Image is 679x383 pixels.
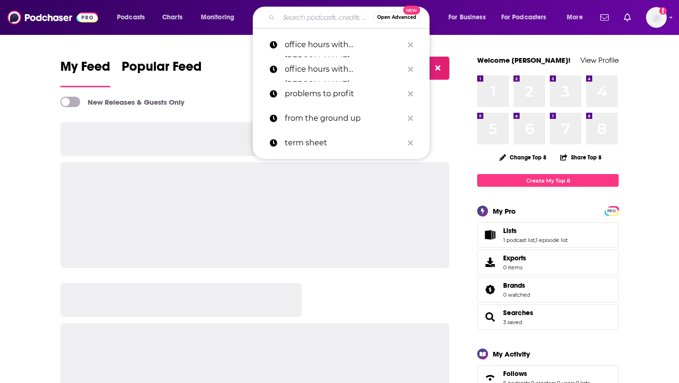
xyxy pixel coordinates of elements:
p: term sheet [285,131,403,155]
span: Follows [503,369,527,378]
span: Searches [477,304,619,330]
a: View Profile [580,56,619,65]
span: , [535,237,536,243]
button: Change Top 8 [494,151,552,163]
button: Share Top 8 [560,148,602,167]
a: 1 podcast list [503,237,535,243]
span: Lists [477,222,619,248]
p: office hours with david meltzer [285,57,403,82]
span: Brands [503,281,525,290]
a: Show notifications dropdown [596,9,613,25]
span: Monitoring [201,11,234,24]
a: Brands [480,283,499,296]
span: Exports [503,254,526,262]
a: Brands [503,281,530,290]
a: Searches [480,310,499,324]
a: Charts [156,10,188,25]
a: New Releases & Guests Only [60,97,184,107]
span: For Business [448,11,486,24]
span: My Feed [60,58,110,80]
button: open menu [194,10,247,25]
a: Popular Feed [122,58,202,87]
a: office hours with [PERSON_NAME] [253,33,430,57]
a: Lists [480,228,499,241]
a: 3 saved [503,319,522,325]
a: Searches [503,308,533,317]
div: My Pro [493,207,516,216]
p: office hours with david [285,33,403,57]
span: Brands [477,277,619,302]
div: My Activity [493,350,530,358]
a: 1 episode list [536,237,568,243]
a: PRO [606,207,617,214]
input: Search podcasts, credits, & more... [279,10,373,25]
a: from the ground up [253,106,430,131]
img: User Profile [646,7,667,28]
a: My Feed [60,58,110,87]
a: Follows [503,369,590,378]
button: open menu [110,10,157,25]
span: More [567,11,583,24]
span: Charts [162,11,182,24]
a: problems to profit [253,82,430,106]
a: 0 watched [503,291,530,298]
a: office hours with [PERSON_NAME] [253,57,430,82]
span: Podcasts [117,11,145,24]
button: open menu [495,10,560,25]
svg: Add a profile image [659,7,667,15]
span: Lists [503,226,517,235]
span: New [403,6,420,15]
span: Open Advanced [377,15,416,20]
button: Open AdvancedNew [373,12,421,23]
span: Logged in as mijal [646,7,667,28]
a: term sheet [253,131,430,155]
span: Exports [480,256,499,269]
a: Exports [477,250,619,275]
span: Popular Feed [122,58,202,80]
div: Search podcasts, credits, & more... [262,7,439,28]
span: For Podcasters [501,11,547,24]
button: Show profile menu [646,7,667,28]
a: Welcome [PERSON_NAME]! [477,56,571,65]
button: open menu [442,10,497,25]
button: open menu [560,10,595,25]
img: Podchaser - Follow, Share and Rate Podcasts [8,8,98,26]
span: 0 items [503,264,526,271]
a: Create My Top 8 [477,174,619,187]
a: Show notifications dropdown [620,9,635,25]
p: from the ground up [285,106,403,131]
p: problems to profit [285,82,403,106]
a: Lists [503,226,568,235]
